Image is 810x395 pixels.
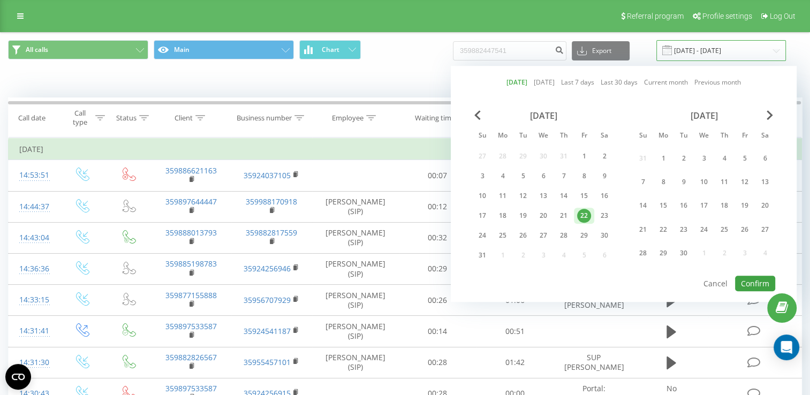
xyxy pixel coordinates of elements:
[697,151,711,165] div: 3
[453,41,566,60] input: Search by number
[561,78,594,88] a: Last 7 days
[399,285,476,316] td: 00:26
[694,78,741,88] a: Previous month
[399,160,476,191] td: 00:07
[535,128,551,145] abbr: Wednesday
[653,219,673,239] div: Mon Sep 22, 2025
[694,219,714,239] div: Wed Sep 24, 2025
[513,168,533,184] div: Tue Aug 5, 2025
[19,227,47,248] div: 14:43:04
[774,335,799,360] div: Open Intercom Messenger
[714,219,735,239] div: Thu Sep 25, 2025
[513,208,533,224] div: Tue Aug 19, 2025
[656,223,670,237] div: 22
[737,128,753,145] abbr: Friday
[476,316,554,347] td: 00:51
[165,290,217,300] a: 359877155888
[237,113,292,123] div: Business number
[697,223,711,237] div: 24
[574,168,594,184] div: Fri Aug 8, 2025
[557,229,571,242] div: 28
[472,247,493,263] div: Sun Aug 31, 2025
[536,209,550,223] div: 20
[696,128,712,145] abbr: Wednesday
[653,172,673,192] div: Mon Sep 8, 2025
[8,40,148,59] button: All calls
[714,148,735,168] div: Thu Sep 4, 2025
[577,189,591,203] div: 15
[576,128,592,145] abbr: Friday
[472,227,493,244] div: Sun Aug 24, 2025
[597,209,611,223] div: 23
[476,347,554,378] td: 01:42
[496,189,510,203] div: 11
[533,227,554,244] div: Wed Aug 27, 2025
[19,321,47,341] div: 14:31:41
[694,172,714,192] div: Wed Sep 10, 2025
[735,276,775,291] button: Confirm
[717,175,731,189] div: 11
[677,199,691,213] div: 16
[758,151,772,165] div: 6
[536,169,550,183] div: 6
[714,196,735,216] div: Thu Sep 18, 2025
[19,165,47,186] div: 14:53:51
[698,276,733,291] button: Cancel
[633,244,653,263] div: Sun Sep 28, 2025
[735,148,755,168] div: Fri Sep 5, 2025
[516,229,530,242] div: 26
[19,290,47,310] div: 14:33:15
[673,219,694,239] div: Tue Sep 23, 2025
[656,175,670,189] div: 8
[717,151,731,165] div: 4
[755,172,775,192] div: Sat Sep 13, 2025
[633,110,775,121] div: [DATE]
[533,168,554,184] div: Wed Aug 6, 2025
[597,229,611,242] div: 30
[677,175,691,189] div: 9
[758,199,772,213] div: 20
[735,172,755,192] div: Fri Sep 12, 2025
[472,110,615,121] div: [DATE]
[738,151,752,165] div: 5
[677,151,691,165] div: 2
[536,229,550,242] div: 27
[496,169,510,183] div: 4
[165,383,217,393] a: 359897533587
[577,149,591,163] div: 1
[597,149,611,163] div: 2
[154,40,294,59] button: Main
[594,148,615,164] div: Sat Aug 2, 2025
[601,78,638,88] a: Last 30 days
[475,189,489,203] div: 10
[673,172,694,192] div: Tue Sep 9, 2025
[557,169,571,183] div: 7
[493,168,513,184] div: Mon Aug 4, 2025
[244,326,291,336] a: 35924541187
[533,208,554,224] div: Wed Aug 20, 2025
[475,169,489,183] div: 3
[716,128,732,145] abbr: Thursday
[554,227,574,244] div: Thu Aug 28, 2025
[697,175,711,189] div: 10
[673,244,694,263] div: Tue Sep 30, 2025
[472,168,493,184] div: Sun Aug 3, 2025
[496,229,510,242] div: 25
[506,78,527,88] a: [DATE]
[574,227,594,244] div: Fri Aug 29, 2025
[244,357,291,367] a: 35955457101
[572,41,630,60] button: Export
[597,169,611,183] div: 9
[312,191,399,222] td: [PERSON_NAME] (SIP)
[244,263,291,274] a: 35924256946
[165,259,217,269] a: 359885198783
[653,244,673,263] div: Mon Sep 29, 2025
[415,113,455,123] div: Waiting time
[399,347,476,378] td: 00:28
[18,113,46,123] div: Call date
[475,229,489,242] div: 24
[653,196,673,216] div: Mon Sep 15, 2025
[516,189,530,203] div: 12
[399,222,476,253] td: 00:32
[653,148,673,168] div: Mon Sep 1, 2025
